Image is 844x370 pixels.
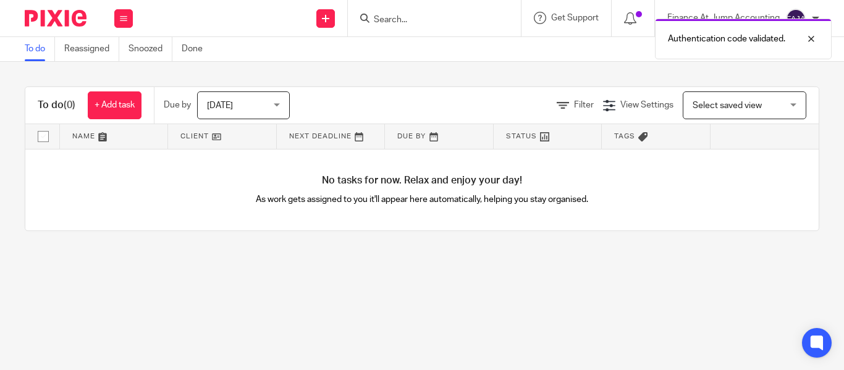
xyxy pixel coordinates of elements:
[373,15,484,26] input: Search
[38,99,75,112] h1: To do
[64,37,119,61] a: Reassigned
[164,99,191,111] p: Due by
[182,37,212,61] a: Done
[614,133,635,140] span: Tags
[620,101,673,109] span: View Settings
[25,37,55,61] a: To do
[88,91,141,119] a: + Add task
[224,193,620,206] p: As work gets assigned to you it'll appear here automatically, helping you stay organised.
[25,10,87,27] img: Pixie
[129,37,172,61] a: Snoozed
[574,101,594,109] span: Filter
[786,9,806,28] img: svg%3E
[64,100,75,110] span: (0)
[668,33,785,45] p: Authentication code validated.
[25,174,819,187] h4: No tasks for now. Relax and enjoy your day!
[693,101,762,110] span: Select saved view
[207,101,233,110] span: [DATE]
